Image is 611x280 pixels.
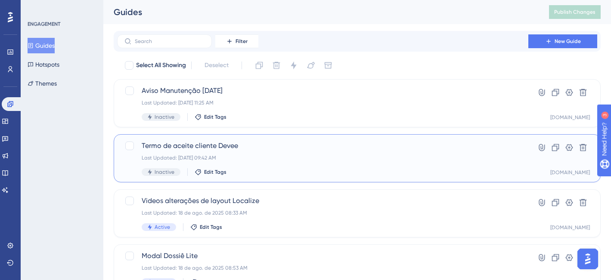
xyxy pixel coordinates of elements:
[135,38,205,44] input: Search
[204,114,226,120] span: Edit Tags
[205,60,229,71] span: Deselect
[28,57,59,72] button: Hotspots
[136,60,186,71] span: Select All Showing
[195,114,226,120] button: Edit Tags
[195,169,226,175] button: Edit Tags
[20,2,54,12] span: Need Help?
[142,141,504,151] span: Termo de aceite cliente Devee
[60,4,62,11] div: 3
[142,154,504,161] div: Last Updated: [DATE] 09:42 AM
[190,224,222,231] button: Edit Tags
[200,224,222,231] span: Edit Tags
[550,114,590,121] div: [DOMAIN_NAME]
[215,34,258,48] button: Filter
[142,251,504,261] span: Modal Dossiê Lite
[155,169,174,175] span: Inactive
[28,21,60,28] div: ENGAGEMENT
[554,9,595,15] span: Publish Changes
[236,38,248,45] span: Filter
[549,5,601,19] button: Publish Changes
[555,38,581,45] span: New Guide
[142,196,504,206] span: Videos alterações de layout Localize
[142,209,504,216] div: Last Updated: 18 de ago. de 2025 08:33 AM
[528,34,597,48] button: New Guide
[28,76,57,91] button: Themes
[155,114,174,120] span: Inactive
[142,86,504,96] span: Aviso Manutenção [DATE]
[155,224,170,231] span: Active
[114,6,527,18] div: Guides
[142,99,504,106] div: Last Updated: [DATE] 11:25 AM
[550,224,590,231] div: [DOMAIN_NAME]
[197,58,236,73] button: Deselect
[575,246,601,272] iframe: UserGuiding AI Assistant Launcher
[204,169,226,175] span: Edit Tags
[28,38,55,53] button: Guides
[550,169,590,176] div: [DOMAIN_NAME]
[142,265,504,271] div: Last Updated: 18 de ago. de 2025 08:53 AM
